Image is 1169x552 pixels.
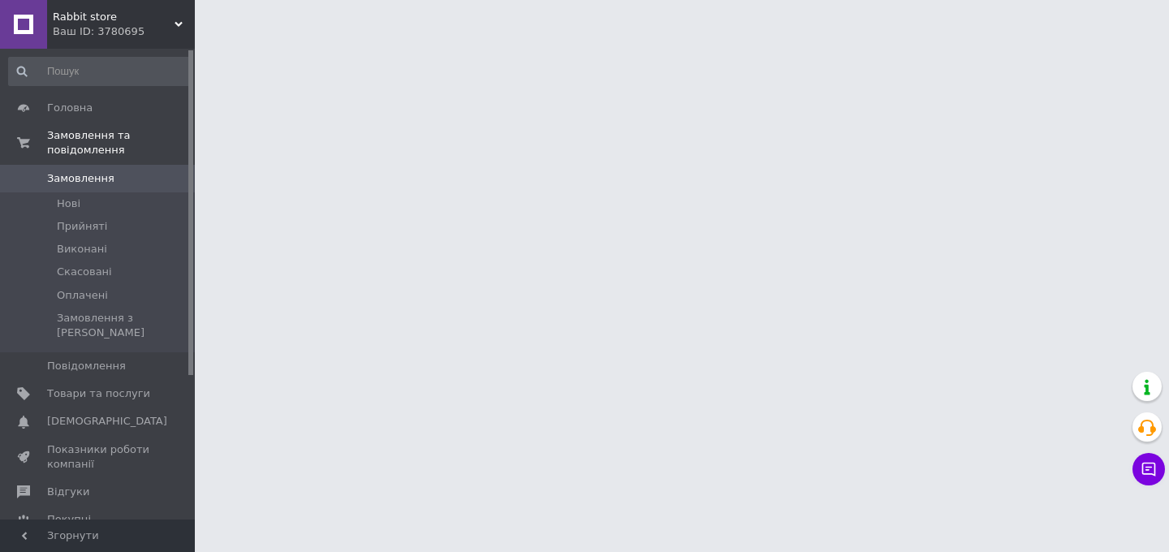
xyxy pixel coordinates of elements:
[57,311,190,340] span: Замовлення з [PERSON_NAME]
[57,242,107,257] span: Виконані
[47,359,126,373] span: Повідомлення
[47,442,150,472] span: Показники роботи компанії
[57,219,107,234] span: Прийняті
[47,171,114,186] span: Замовлення
[47,386,150,401] span: Товари та послуги
[47,128,195,157] span: Замовлення та повідомлення
[47,414,167,429] span: [DEMOGRAPHIC_DATA]
[47,101,93,115] span: Головна
[47,485,89,499] span: Відгуки
[1132,453,1165,485] button: Чат з покупцем
[57,265,112,279] span: Скасовані
[57,196,80,211] span: Нові
[53,24,195,39] div: Ваш ID: 3780695
[57,288,108,303] span: Оплачені
[8,57,192,86] input: Пошук
[53,10,175,24] span: Rabbit store
[47,512,91,527] span: Покупці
